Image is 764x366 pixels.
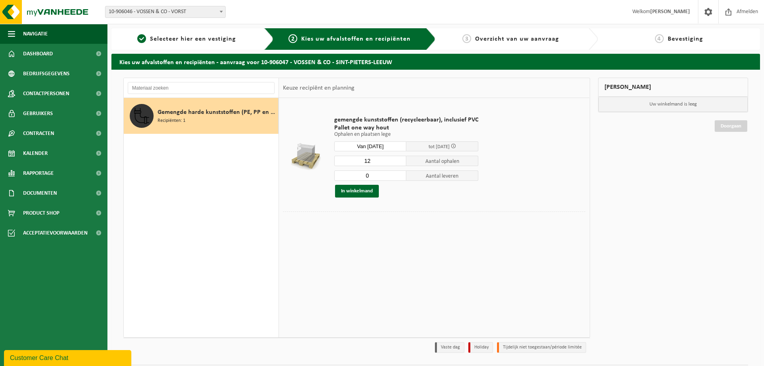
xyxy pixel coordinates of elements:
span: Recipiënten: 1 [158,117,185,125]
li: Tijdelijk niet toegestaan/période limitée [497,342,586,353]
span: Gemengde harde kunststoffen (PE, PP en PVC), recycleerbaar (industrieel) [158,108,276,117]
input: Selecteer datum [334,141,406,151]
span: Navigatie [23,24,48,44]
input: Materiaal zoeken [128,82,275,94]
span: Kalender [23,143,48,163]
a: Doorgaan [715,120,747,132]
span: Contracten [23,123,54,143]
span: tot [DATE] [429,144,450,149]
strong: [PERSON_NAME] [650,9,690,15]
button: Gemengde harde kunststoffen (PE, PP en PVC), recycleerbaar (industrieel) Recipiënten: 1 [124,98,279,134]
span: 2 [288,34,297,43]
span: Acceptatievoorwaarden [23,223,88,243]
span: Gebruikers [23,104,53,123]
div: [PERSON_NAME] [598,78,748,97]
span: 10-906046 - VOSSEN & CO - VORST [105,6,225,18]
span: Product Shop [23,203,59,223]
span: 1 [137,34,146,43]
span: 10-906046 - VOSSEN & CO - VORST [105,6,226,18]
span: Selecteer hier een vestiging [150,36,236,42]
li: Vaste dag [435,342,464,353]
h2: Kies uw afvalstoffen en recipiënten - aanvraag voor 10-906047 - VOSSEN & CO - SINT-PIETERS-LEEUW [111,54,760,69]
div: Keuze recipiënt en planning [279,78,359,98]
span: Documenten [23,183,57,203]
span: 4 [655,34,664,43]
span: Kies uw afvalstoffen en recipiënten [301,36,411,42]
span: gemengde kunststoffen (recycleerbaar), inclusief PVC [334,116,478,124]
span: Pallet one way hout [334,124,478,132]
span: Aantal leveren [406,170,478,181]
li: Holiday [468,342,493,353]
button: In winkelmand [335,185,379,198]
a: 1Selecteer hier een vestiging [115,34,258,44]
p: Uw winkelmand is leeg [598,97,748,112]
span: Bevestiging [668,36,703,42]
span: 3 [462,34,471,43]
span: Rapportage [23,163,54,183]
span: Dashboard [23,44,53,64]
span: Aantal ophalen [406,156,478,166]
span: Overzicht van uw aanvraag [475,36,559,42]
span: Contactpersonen [23,84,69,104]
iframe: chat widget [4,348,133,366]
span: Bedrijfsgegevens [23,64,70,84]
p: Ophalen en plaatsen lege [334,132,478,137]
